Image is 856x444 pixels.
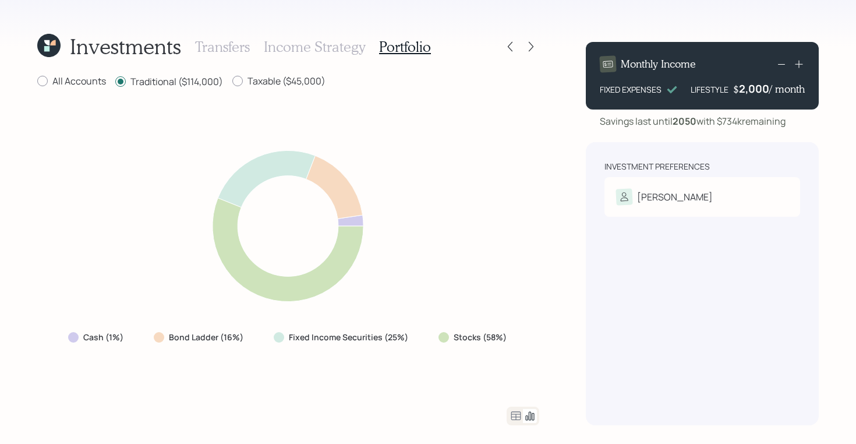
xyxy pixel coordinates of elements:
div: LIFESTYLE [691,83,728,96]
h4: Monthly Income [621,58,696,71]
div: Investment Preferences [604,161,710,172]
h4: $ [733,83,739,96]
h4: / month [769,83,805,96]
label: Traditional ($114,000) [115,75,223,88]
div: FIXED EXPENSES [600,83,662,96]
h3: Portfolio [379,38,431,55]
h1: Investments [70,34,181,59]
h3: Transfers [195,38,250,55]
label: Stocks (58%) [454,332,507,343]
div: [PERSON_NAME] [637,190,713,204]
b: 2050 [673,115,696,128]
div: 2,000 [739,82,769,96]
label: Fixed Income Securities (25%) [289,332,408,343]
label: Cash (1%) [83,332,123,343]
label: Taxable ($45,000) [232,75,326,87]
h3: Income Strategy [264,38,365,55]
label: Bond Ladder (16%) [169,332,243,343]
label: All Accounts [37,75,106,87]
div: Savings last until with $734k remaining [600,114,786,128]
